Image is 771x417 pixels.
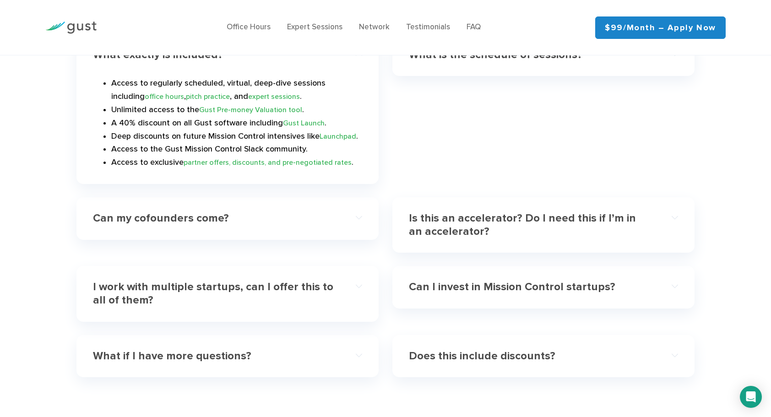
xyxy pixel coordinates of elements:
a: partner offers, discounts, and pre-negotiated rates [184,158,352,167]
a: Testimonials [406,22,450,32]
li: Access to the Gust Mission Control Slack community. [111,143,362,156]
a: FAQ [467,22,481,32]
a: Office Hours [227,22,271,32]
h4: Can I invest in Mission Control startups? [409,281,652,294]
li: Access to regularly scheduled, virtual, deep-dive sessions including , , and . [111,77,362,103]
img: Gust Logo [45,22,97,34]
a: office hours [145,92,184,101]
div: Open Intercom Messenger [740,386,762,408]
a: pitch practice [186,92,230,101]
li: Unlimited access to the . [111,103,362,117]
h4: Can my cofounders come? [93,212,336,225]
a: Gust Launch [283,119,325,127]
a: Launchpad [320,132,356,141]
li: Access to exclusive . [111,156,362,169]
h4: What if I have more questions? [93,350,336,363]
h4: Is this an accelerator? Do I need this if I’m in an accelerator? [409,212,652,238]
li: A 40% discount on all Gust software including . [111,117,362,130]
a: Gust Pre-money Valuation tool [199,105,302,114]
a: Network [359,22,390,32]
a: Expert Sessions [287,22,342,32]
h4: I work with multiple startups, can I offer this to all of them? [93,281,336,307]
li: Deep discounts on future Mission Control intensives like . [111,130,362,143]
h4: Does this include discounts? [409,350,652,363]
a: $99/month – Apply Now [595,16,726,39]
a: expert sessions [248,92,300,101]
